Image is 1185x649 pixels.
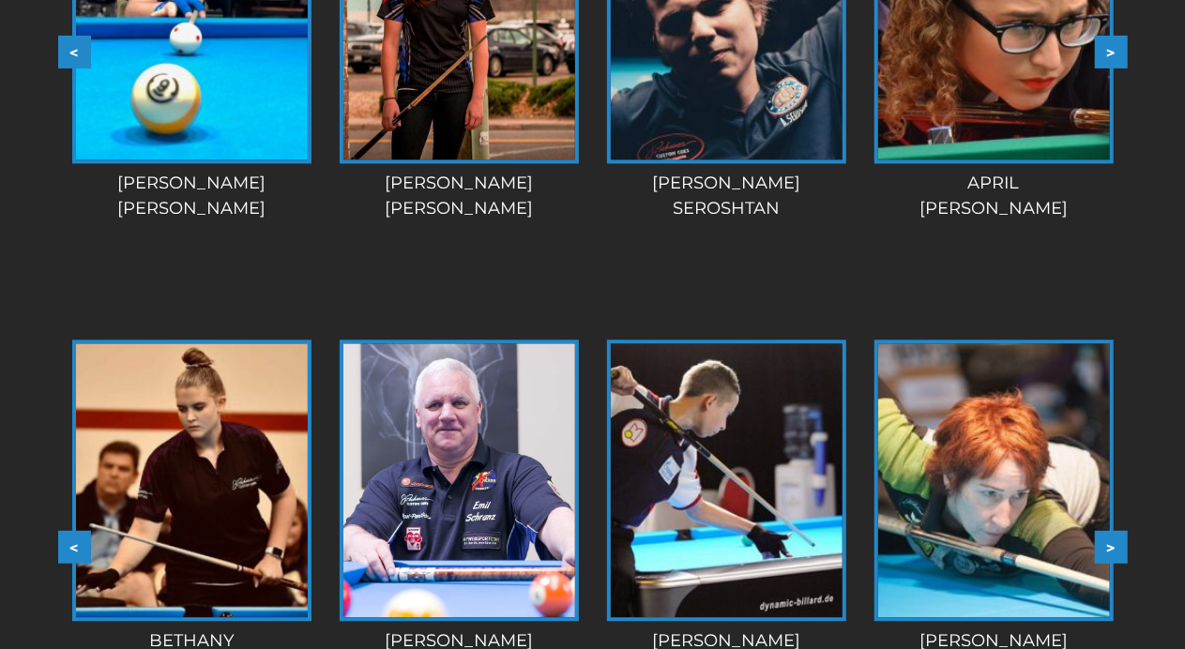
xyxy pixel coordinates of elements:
button: > [1095,35,1128,68]
div: [PERSON_NAME] Seroshtan [600,171,853,221]
button: < [58,35,91,68]
div: April [PERSON_NAME] [868,171,1120,221]
div: [PERSON_NAME] [PERSON_NAME] [333,171,585,221]
img: Emil-Schranz-1-e1565199732622.jpg [343,343,575,617]
img: bethany-tate-1-225x320.jpg [76,343,308,617]
img: Andrei-Dzuskaev-225x320.jpg [611,343,843,617]
img: manou-5-225x320.jpg [878,343,1110,617]
div: Carousel Navigation [58,35,1128,68]
div: Carousel Navigation [58,531,1128,564]
button: > [1095,531,1128,564]
button: < [58,531,91,564]
div: [PERSON_NAME] [PERSON_NAME] [66,171,318,221]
